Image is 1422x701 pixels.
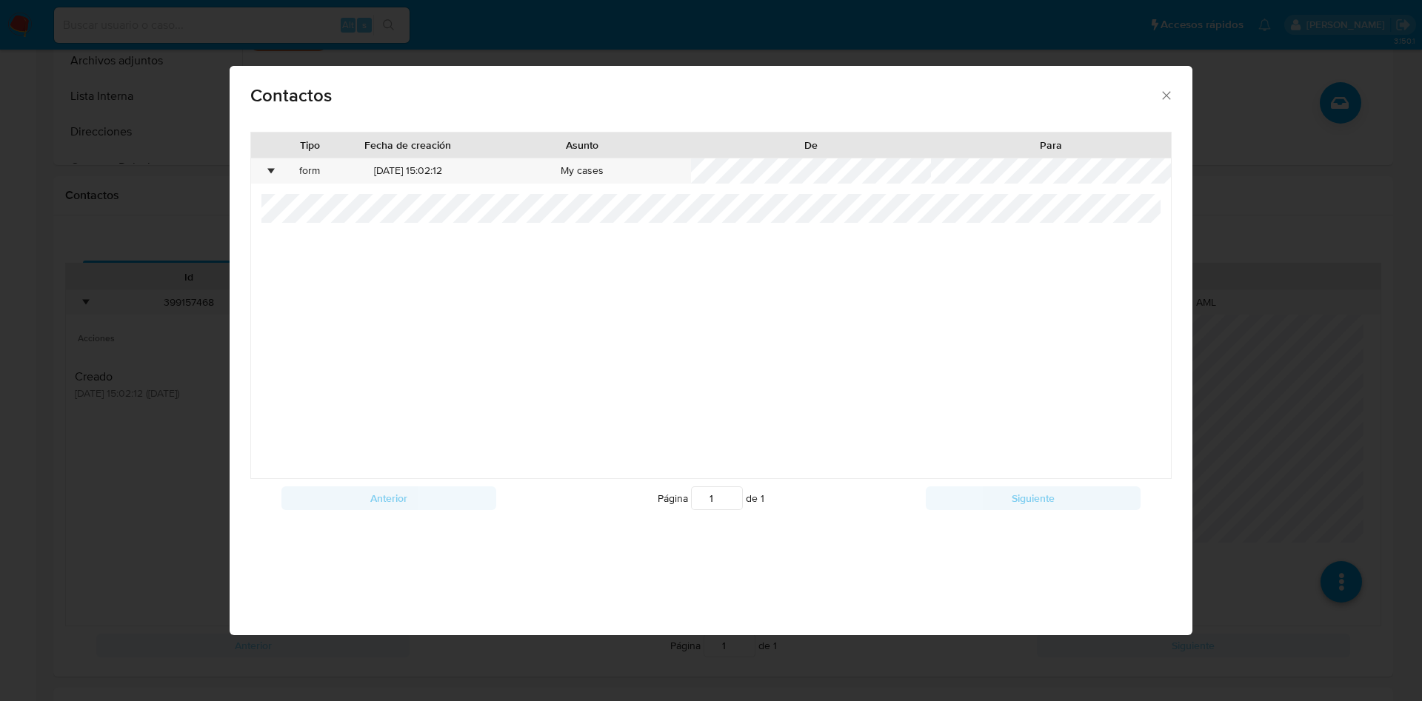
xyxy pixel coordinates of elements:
button: Anterior [281,486,496,510]
div: [DATE] 15:02:12 [342,158,473,184]
div: • [269,164,273,178]
div: Para [941,138,1161,152]
span: Página de [658,486,764,510]
div: Tipo [287,138,332,152]
button: Siguiente [926,486,1141,510]
div: form [277,158,342,184]
span: Contactos [250,87,1159,104]
button: close [1159,88,1172,101]
div: De [701,138,921,152]
div: Asunto [484,138,681,152]
span: 1 [761,491,764,506]
div: Fecha de creación [353,138,463,152]
div: My cases [473,158,691,184]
